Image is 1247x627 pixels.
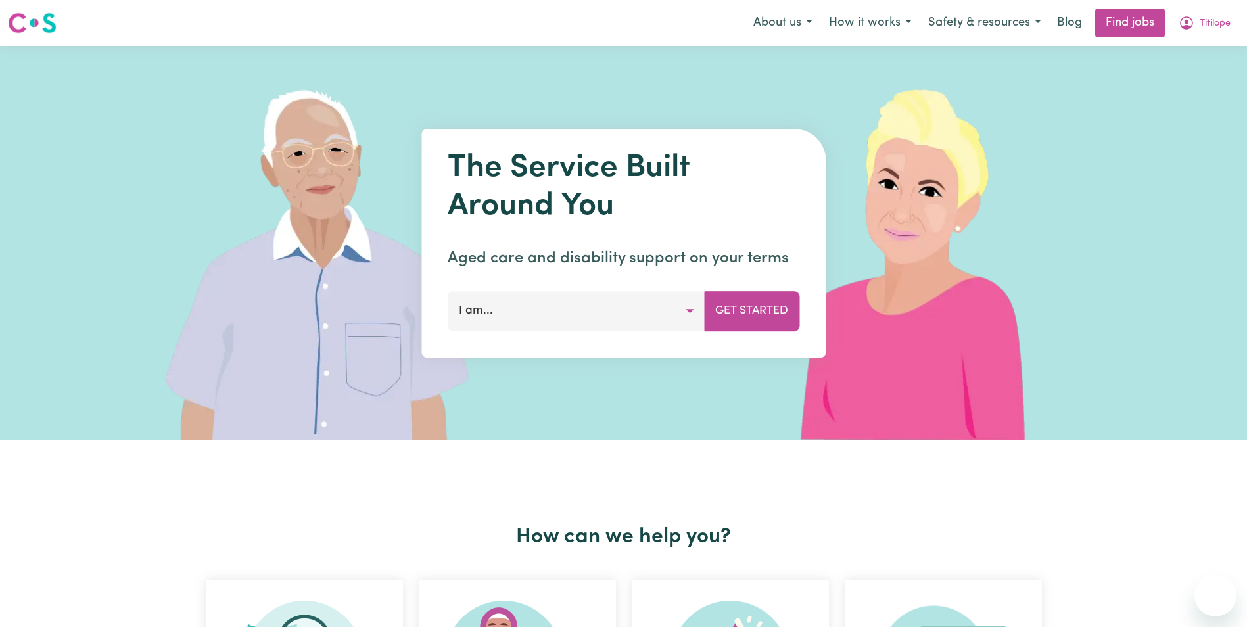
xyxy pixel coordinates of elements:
[1049,9,1090,37] a: Blog
[1194,574,1236,616] iframe: Button to launch messaging window
[8,11,57,35] img: Careseekers logo
[8,8,57,38] a: Careseekers logo
[1170,9,1239,37] button: My Account
[820,9,920,37] button: How it works
[448,246,799,270] p: Aged care and disability support on your terms
[1200,16,1231,31] span: Titilope
[920,9,1049,37] button: Safety & resources
[448,150,799,225] h1: The Service Built Around You
[745,9,820,37] button: About us
[704,291,799,331] button: Get Started
[1095,9,1165,37] a: Find jobs
[448,291,705,331] button: I am...
[198,524,1050,549] h2: How can we help you?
